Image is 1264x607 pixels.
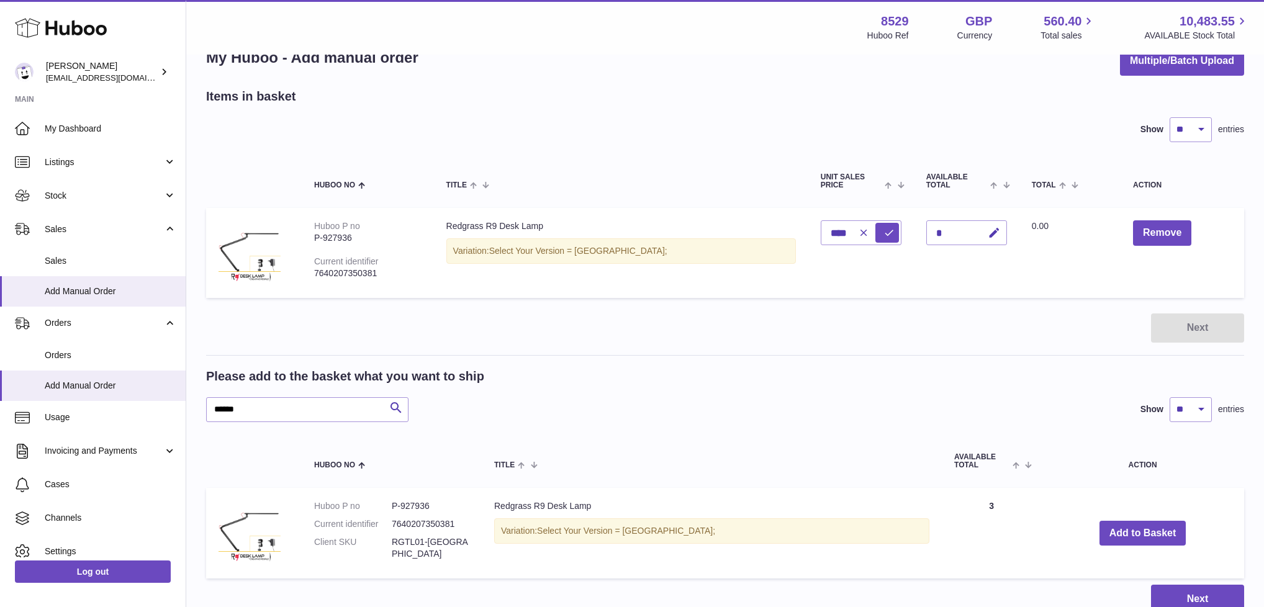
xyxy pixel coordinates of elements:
span: Sales [45,255,176,267]
span: Settings [45,546,176,557]
div: Current identifier [314,256,379,266]
span: Sales [45,223,163,235]
th: Action [1041,441,1244,482]
dd: 7640207350381 [392,518,469,530]
span: Huboo no [314,181,355,189]
span: Stock [45,190,163,202]
span: Usage [45,411,176,423]
span: Select Your Version = [GEOGRAPHIC_DATA]; [489,246,667,256]
button: Remove [1133,220,1191,246]
span: Invoicing and Payments [45,445,163,457]
div: P-927936 [314,232,422,244]
span: 10,483.55 [1180,13,1235,30]
a: 560.40 Total sales [1041,13,1096,42]
h2: Items in basket [206,88,296,105]
span: entries [1218,403,1244,415]
span: Title [494,461,515,469]
td: Redgrass R9 Desk Lamp [482,488,942,578]
img: Redgrass R9 Desk Lamp [219,500,281,562]
span: entries [1218,124,1244,135]
span: Title [446,181,467,189]
span: Unit Sales Price [821,173,882,189]
strong: GBP [965,13,992,30]
span: My Dashboard [45,123,176,135]
label: Show [1140,124,1163,135]
a: 10,483.55 AVAILABLE Stock Total [1144,13,1249,42]
span: AVAILABLE Total [926,173,988,189]
div: 7640207350381 [314,268,422,279]
div: [PERSON_NAME] [46,60,158,84]
span: 0.00 [1032,221,1049,231]
img: Redgrass R9 Desk Lamp [219,220,281,282]
span: Select Your Version = [GEOGRAPHIC_DATA]; [537,526,715,536]
dt: Huboo P no [314,500,392,512]
div: Variation: [494,518,929,544]
div: Currency [957,30,993,42]
div: Huboo Ref [867,30,909,42]
span: Channels [45,512,176,524]
span: Orders [45,349,176,361]
span: Orders [45,317,163,329]
div: Huboo P no [314,221,360,231]
dt: Client SKU [314,536,392,560]
td: 3 [942,488,1041,578]
a: Log out [15,560,171,583]
span: AVAILABLE Stock Total [1144,30,1249,42]
div: Variation: [446,238,796,264]
td: Redgrass R9 Desk Lamp [434,208,808,298]
label: Show [1140,403,1163,415]
strong: 8529 [881,13,909,30]
span: Total [1032,181,1056,189]
span: Cases [45,479,176,490]
span: Add Manual Order [45,286,176,297]
img: admin@redgrass.ch [15,63,34,81]
dd: P-927936 [392,500,469,512]
span: AVAILABLE Total [954,453,1009,469]
div: Action [1133,181,1232,189]
span: 560.40 [1044,13,1081,30]
h2: Please add to the basket what you want to ship [206,368,484,385]
span: Listings [45,156,163,168]
span: Huboo no [314,461,355,469]
span: Add Manual Order [45,380,176,392]
button: Add to Basket [1099,521,1186,546]
dt: Current identifier [314,518,392,530]
h1: My Huboo - Add manual order [206,48,418,68]
button: Multiple/Batch Upload [1120,47,1244,76]
span: [EMAIL_ADDRESS][DOMAIN_NAME] [46,73,183,83]
span: Total sales [1041,30,1096,42]
dd: RGTL01-[GEOGRAPHIC_DATA] [392,536,469,560]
